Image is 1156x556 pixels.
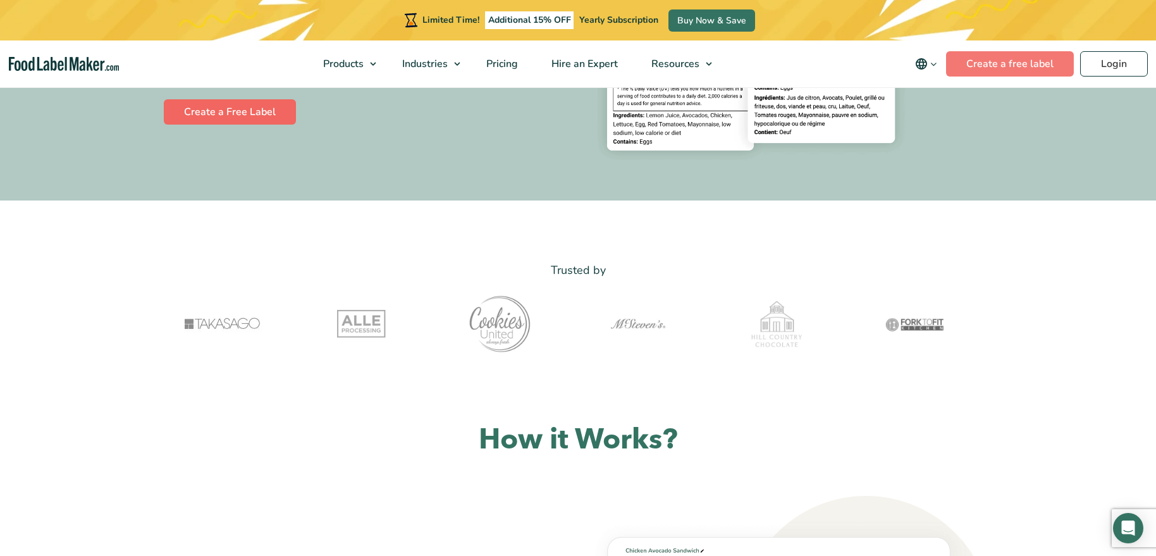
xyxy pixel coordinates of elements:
[1080,51,1148,77] a: Login
[668,9,755,32] a: Buy Now & Save
[164,421,992,459] h2: How it Works?
[946,51,1074,77] a: Create a free label
[386,40,467,87] a: Industries
[164,99,296,125] a: Create a Free Label
[307,40,383,87] a: Products
[483,57,519,71] span: Pricing
[422,14,479,26] span: Limited Time!
[579,14,658,26] span: Yearly Subscription
[319,57,365,71] span: Products
[470,40,532,87] a: Pricing
[535,40,632,87] a: Hire an Expert
[548,57,619,71] span: Hire an Expert
[1113,513,1143,543] div: Open Intercom Messenger
[485,11,574,29] span: Additional 15% OFF
[648,57,701,71] span: Resources
[398,57,449,71] span: Industries
[164,261,992,280] p: Trusted by
[635,40,718,87] a: Resources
